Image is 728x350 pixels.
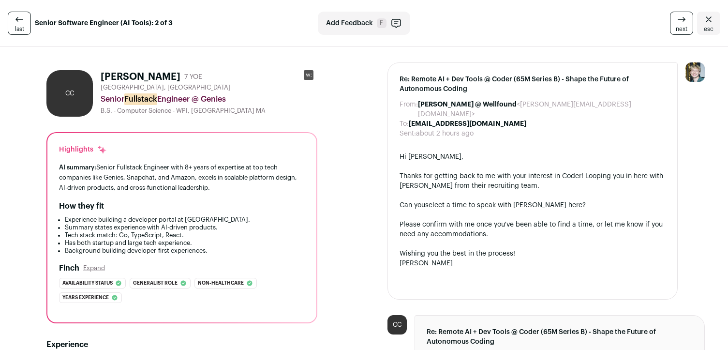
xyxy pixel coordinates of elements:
[387,315,407,335] div: CC
[418,101,517,108] b: [PERSON_NAME] @ Wellfound
[101,70,180,84] h1: [PERSON_NAME]
[62,278,113,288] span: Availability status
[685,62,705,82] img: 6494470-medium_jpg
[15,25,24,33] span: last
[318,12,410,35] button: Add Feedback F
[427,327,693,347] span: Re: Remote AI + Dev Tools @ Coder (65M Series B) - Shape the Future of Autonomous Coding
[83,264,105,272] button: Expand
[46,70,93,117] div: CC
[35,18,173,28] strong: Senior Software Engineer (AI Tools): 2 of 3
[697,12,720,35] a: Close
[704,25,713,33] span: esc
[377,18,386,28] span: F
[65,247,305,255] li: Background building developer-first experiences.
[124,93,157,105] mark: Fullstack
[409,121,526,127] b: [EMAIL_ADDRESS][DOMAIN_NAME]
[400,152,666,162] div: Hi [PERSON_NAME],
[65,231,305,239] li: Tech stack match: Go, TypeScript, React.
[400,249,666,259] div: Wishing you the best in the process!
[400,100,418,119] dt: From:
[400,259,666,268] div: [PERSON_NAME]
[326,18,373,28] span: Add Feedback
[184,72,202,82] div: 7 YOE
[62,293,109,303] span: Years experience
[59,200,104,212] h2: How they fit
[400,129,416,138] dt: Sent:
[400,200,666,210] div: Can you ?
[65,239,305,247] li: Has both startup and large tech experience.
[65,216,305,224] li: Experience building a developer portal at [GEOGRAPHIC_DATA].
[59,262,79,274] h2: Finch
[198,278,244,288] span: Non-healthcare
[101,107,317,115] div: B.S. - Computer Science - WPI, [GEOGRAPHIC_DATA] MA
[676,25,687,33] span: next
[59,164,96,170] span: AI summary:
[65,224,305,231] li: Summary states experience with AI-driven products.
[59,145,107,154] div: Highlights
[101,93,317,105] div: Senior Engineer @ Genies
[59,162,305,193] div: Senior Fullstack Engineer with 8+ years of expertise at top tech companies like Genies, Snapchat,...
[133,278,178,288] span: Generalist role
[418,100,666,119] dd: <[PERSON_NAME][EMAIL_ADDRESS][DOMAIN_NAME]>
[8,12,31,35] a: last
[400,171,666,191] div: Thanks for getting back to me with your interest in Coder! Looping you in here with [PERSON_NAME]...
[416,129,474,138] dd: about 2 hours ago
[425,202,582,209] a: select a time to speak with [PERSON_NAME] here
[400,75,666,94] span: Re: Remote AI + Dev Tools @ Coder (65M Series B) - Shape the Future of Autonomous Coding
[400,119,409,129] dt: To:
[400,220,666,239] div: Please confirm with me once you've been able to find a time, or let me know if you need any accom...
[670,12,693,35] a: next
[101,84,231,91] span: [GEOGRAPHIC_DATA], [GEOGRAPHIC_DATA]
